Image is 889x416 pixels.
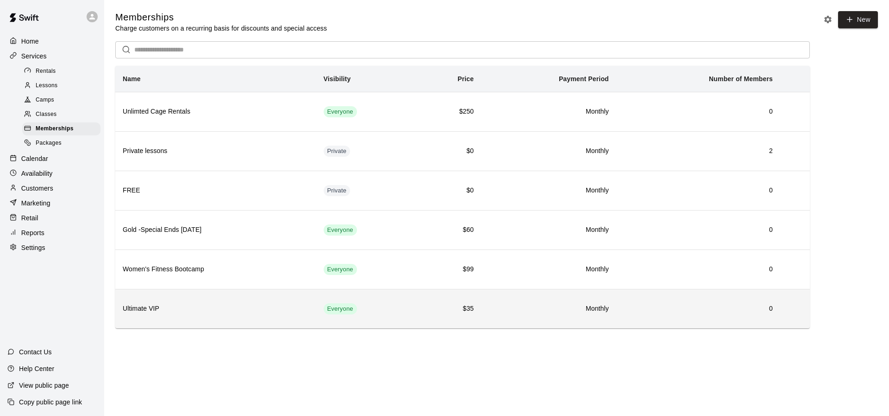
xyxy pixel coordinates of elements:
[36,110,56,119] span: Classes
[22,93,104,108] a: Camps
[488,107,609,117] h6: Monthly
[624,264,773,275] h6: 0
[7,181,97,195] a: Customers
[424,264,474,275] h6: $99
[123,264,309,275] h6: Women's Fitness Bootcamp
[7,49,97,63] a: Services
[709,75,773,83] b: Number of Members
[624,107,773,117] h6: 0
[21,228,44,237] p: Reports
[324,226,357,235] span: Everyone
[424,107,474,117] h6: $250
[123,186,309,196] h6: FREE
[424,225,474,235] h6: $60
[324,224,357,236] div: This membership is visible to all customers
[324,305,357,314] span: Everyone
[123,75,141,83] b: Name
[36,139,62,148] span: Packages
[115,66,810,328] table: simple table
[424,146,474,156] h6: $0
[123,146,309,156] h6: Private lessons
[488,186,609,196] h6: Monthly
[424,304,474,314] h6: $35
[123,304,309,314] h6: Ultimate VIP
[115,11,327,24] h5: Memberships
[624,146,773,156] h6: 2
[21,213,38,223] p: Retail
[22,136,104,151] a: Packages
[36,81,58,90] span: Lessons
[19,347,52,357] p: Contact Us
[21,51,47,61] p: Services
[7,152,97,166] a: Calendar
[7,211,97,225] a: Retail
[21,37,39,46] p: Home
[22,108,100,121] div: Classes
[22,108,104,122] a: Classes
[821,13,835,26] button: Memberships settings
[488,264,609,275] h6: Monthly
[22,94,100,107] div: Camps
[21,243,45,252] p: Settings
[488,146,609,156] h6: Monthly
[115,24,327,33] p: Charge customers on a recurring basis for discounts and special access
[22,122,104,136] a: Memberships
[19,397,82,407] p: Copy public page link
[324,265,357,274] span: Everyone
[424,186,474,196] h6: $0
[7,34,97,48] a: Home
[838,11,878,28] a: New
[324,147,351,156] span: Private
[7,226,97,240] a: Reports
[324,186,351,195] span: Private
[324,264,357,275] div: This membership is visible to all customers
[7,241,97,255] a: Settings
[559,75,609,83] b: Payment Period
[21,184,53,193] p: Customers
[22,78,104,93] a: Lessons
[19,364,54,373] p: Help Center
[36,67,56,76] span: Rentals
[7,166,97,180] a: Availability
[324,303,357,314] div: This membership is visible to all customers
[488,225,609,235] h6: Monthly
[36,96,54,105] span: Camps
[457,75,474,83] b: Price
[624,304,773,314] h6: 0
[22,65,100,78] div: Rentals
[324,75,351,83] b: Visibility
[624,225,773,235] h6: 0
[324,146,351,157] div: This membership is hidden from the memberships page
[21,198,50,208] p: Marketing
[36,124,74,134] span: Memberships
[123,107,309,117] h6: Unlimted Cage Rentals
[19,381,69,390] p: View public page
[22,64,104,78] a: Rentals
[22,79,100,92] div: Lessons
[22,137,100,150] div: Packages
[7,196,97,210] a: Marketing
[21,169,53,178] p: Availability
[488,304,609,314] h6: Monthly
[324,106,357,117] div: This membership is visible to all customers
[22,122,100,135] div: Memberships
[324,185,351,196] div: This membership is hidden from the memberships page
[324,108,357,116] span: Everyone
[624,186,773,196] h6: 0
[123,225,309,235] h6: Gold -Special Ends [DATE]
[21,154,48,163] p: Calendar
